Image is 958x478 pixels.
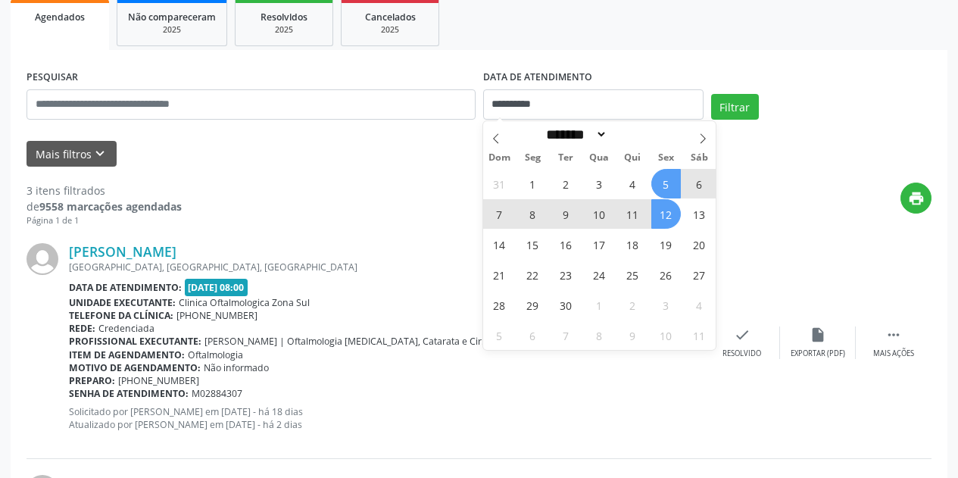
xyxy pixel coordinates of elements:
[585,320,614,350] span: Outubro 8, 2025
[585,260,614,289] span: Setembro 24, 2025
[551,230,581,259] span: Setembro 16, 2025
[541,127,608,142] select: Month
[551,260,581,289] span: Setembro 23, 2025
[518,169,548,198] span: Setembro 1, 2025
[69,296,176,309] b: Unidade executante:
[39,199,182,214] strong: 9558 marcações agendadas
[551,290,581,320] span: Setembro 30, 2025
[551,320,581,350] span: Outubro 7, 2025
[518,260,548,289] span: Setembro 22, 2025
[204,361,269,374] span: Não informado
[485,290,514,320] span: Setembro 28, 2025
[885,326,902,343] i: 
[618,169,648,198] span: Setembro 4, 2025
[69,374,115,387] b: Preparo:
[261,11,307,23] span: Resolvidos
[616,153,649,163] span: Qui
[651,169,681,198] span: Setembro 5, 2025
[27,183,182,198] div: 3 itens filtrados
[128,11,216,23] span: Não compareceram
[176,309,257,322] span: [PHONE_NUMBER]
[791,348,845,359] div: Exportar (PDF)
[485,199,514,229] span: Setembro 7, 2025
[618,260,648,289] span: Setembro 25, 2025
[873,348,914,359] div: Mais ações
[192,387,242,400] span: M02884307
[69,335,201,348] b: Profissional executante:
[618,230,648,259] span: Setembro 18, 2025
[618,320,648,350] span: Outubro 9, 2025
[682,153,716,163] span: Sáb
[518,199,548,229] span: Setembro 8, 2025
[365,11,416,23] span: Cancelados
[618,290,648,320] span: Outubro 2, 2025
[651,260,681,289] span: Setembro 26, 2025
[27,198,182,214] div: de
[651,199,681,229] span: Setembro 12, 2025
[352,24,428,36] div: 2025
[128,24,216,36] div: 2025
[27,214,182,227] div: Página 1 de 1
[118,374,199,387] span: [PHONE_NUMBER]
[69,405,704,431] p: Solicitado por [PERSON_NAME] em [DATE] - há 18 dias Atualizado por [PERSON_NAME] em [DATE] - há 2...
[908,190,925,207] i: print
[585,230,614,259] span: Setembro 17, 2025
[185,279,248,296] span: [DATE] 08:00
[810,326,826,343] i: insert_drive_file
[900,183,931,214] button: print
[69,261,704,273] div: [GEOGRAPHIC_DATA], [GEOGRAPHIC_DATA], [GEOGRAPHIC_DATA]
[27,141,117,167] button: Mais filtroskeyboard_arrow_down
[582,153,616,163] span: Qua
[27,243,58,275] img: img
[179,296,310,309] span: Clinica Oftalmologica Zona Sul
[188,348,243,361] span: Oftalmologia
[92,145,108,162] i: keyboard_arrow_down
[685,199,714,229] span: Setembro 13, 2025
[69,281,182,294] b: Data de atendimento:
[685,260,714,289] span: Setembro 27, 2025
[518,290,548,320] span: Setembro 29, 2025
[551,199,581,229] span: Setembro 9, 2025
[485,320,514,350] span: Outubro 5, 2025
[518,320,548,350] span: Outubro 6, 2025
[651,230,681,259] span: Setembro 19, 2025
[685,320,714,350] span: Outubro 11, 2025
[483,153,516,163] span: Dom
[549,153,582,163] span: Ter
[711,94,759,120] button: Filtrar
[69,387,189,400] b: Senha de atendimento:
[246,24,322,36] div: 2025
[685,290,714,320] span: Outubro 4, 2025
[551,169,581,198] span: Setembro 2, 2025
[585,199,614,229] span: Setembro 10, 2025
[204,335,525,348] span: [PERSON_NAME] | Oftalmologia [MEDICAL_DATA], Catarata e Cir. Refrativa
[69,243,176,260] a: [PERSON_NAME]
[69,348,185,361] b: Item de agendamento:
[483,66,592,89] label: DATA DE ATENDIMENTO
[651,320,681,350] span: Outubro 10, 2025
[722,348,761,359] div: Resolvido
[685,169,714,198] span: Setembro 6, 2025
[734,326,750,343] i: check
[651,290,681,320] span: Outubro 3, 2025
[516,153,549,163] span: Seg
[485,230,514,259] span: Setembro 14, 2025
[585,169,614,198] span: Setembro 3, 2025
[69,361,201,374] b: Motivo de agendamento:
[98,322,154,335] span: Credenciada
[27,66,78,89] label: PESQUISAR
[485,260,514,289] span: Setembro 21, 2025
[585,290,614,320] span: Outubro 1, 2025
[685,230,714,259] span: Setembro 20, 2025
[518,230,548,259] span: Setembro 15, 2025
[485,169,514,198] span: Agosto 31, 2025
[69,322,95,335] b: Rede:
[607,127,657,142] input: Year
[35,11,85,23] span: Agendados
[618,199,648,229] span: Setembro 11, 2025
[649,153,682,163] span: Sex
[69,309,173,322] b: Telefone da clínica:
